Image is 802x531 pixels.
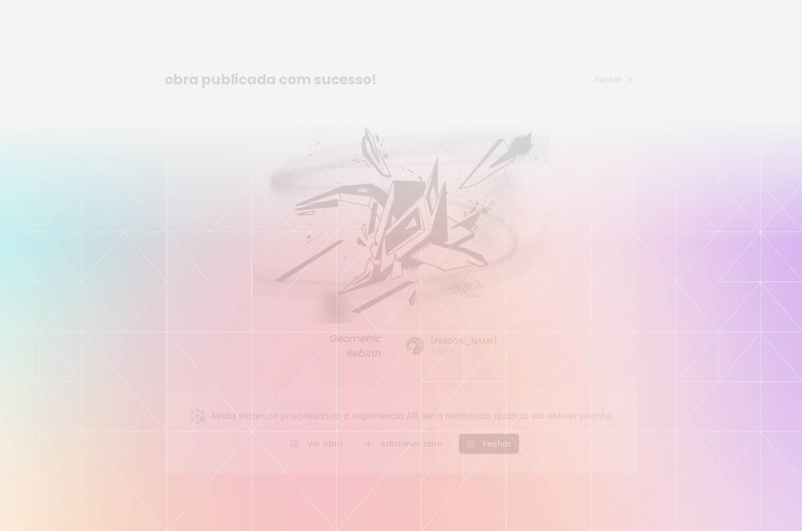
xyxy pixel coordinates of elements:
[210,411,613,421] p: Ainda estamos processando a experiência AR, será notificado quando ela estiver pronta.
[591,70,638,90] button: Fechar
[467,439,512,449] span: Fechar
[459,434,520,454] button: Fechar
[165,70,378,90] h2: obra publicada com sucesso!
[594,74,623,86] p: Fechar
[431,336,497,347] h6: [PERSON_NAME]
[359,434,451,454] button: Adicionar obra
[253,116,549,324] img: large.webp
[431,347,453,356] h6: Artista
[298,331,381,361] span: Geometric Rebirth
[367,439,443,449] span: Adicionar obra
[291,439,344,449] span: Ver obra
[283,434,351,454] a: Ver obra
